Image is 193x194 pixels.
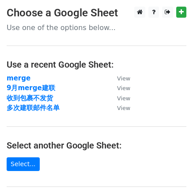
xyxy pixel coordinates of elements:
a: Select... [7,157,40,171]
a: View [108,74,130,82]
a: View [108,84,130,92]
small: View [117,75,130,82]
a: View [108,94,130,102]
small: View [117,105,130,111]
a: merge [7,74,30,82]
small: View [117,95,130,102]
a: View [108,104,130,112]
h4: Use a recent Google Sheet: [7,59,186,70]
h3: Choose a Google Sheet [7,7,186,19]
p: Use one of the options below... [7,23,186,32]
h4: Select another Google Sheet: [7,140,186,151]
a: 收到包裹不发货 [7,94,53,102]
a: 9月merge建联 [7,84,55,92]
small: View [117,85,130,91]
a: 多次建联邮件名单 [7,104,60,112]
